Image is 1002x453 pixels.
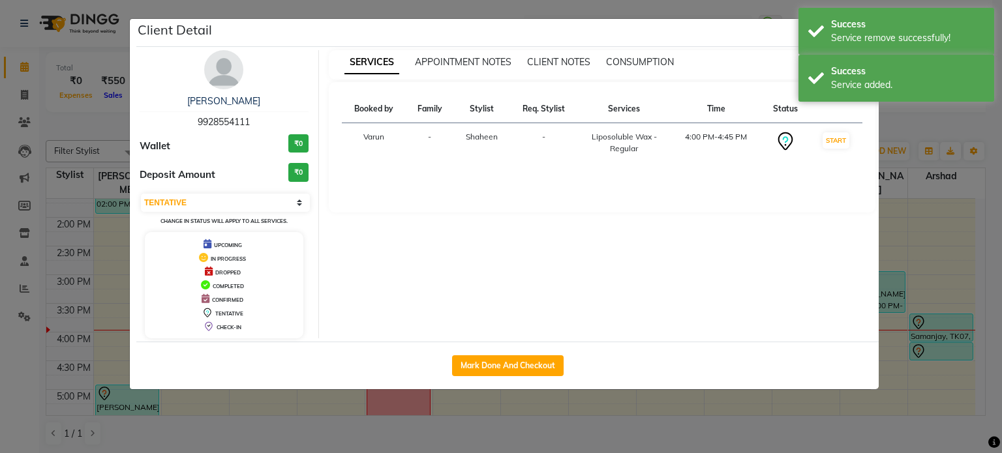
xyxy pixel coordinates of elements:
th: Req. Stylist [509,95,578,123]
th: Services [578,95,670,123]
th: Family [406,95,453,123]
div: Success [831,18,984,31]
span: Wallet [140,139,170,154]
button: START [823,132,849,149]
td: - [406,123,453,163]
div: Service added. [831,78,984,92]
span: COMPLETED [213,283,244,289]
span: CLIENT NOTES [527,56,590,68]
span: 9928554111 [198,116,250,128]
button: Mark Done And Checkout [452,355,564,376]
td: Varun [342,123,406,163]
span: DROPPED [215,269,241,276]
div: Liposoluble Wax - Regular [586,131,662,154]
span: IN PROGRESS [211,256,246,262]
span: CONSUMPTION [606,56,674,68]
small: Change in status will apply to all services. [160,218,288,224]
a: [PERSON_NAME] [187,95,260,107]
span: CHECK-IN [217,324,241,330]
th: Stylist [453,95,509,123]
div: Success [831,65,984,78]
span: CONFIRMED [212,297,243,303]
h5: Client Detail [138,20,212,40]
th: Time [671,95,762,123]
th: Status [762,95,810,123]
span: TENTATIVE [215,310,243,317]
span: APPOINTMENT NOTES [415,56,511,68]
span: UPCOMING [214,242,242,248]
span: SERVICES [344,51,399,74]
span: Shaheen [466,132,498,141]
td: 4:00 PM-4:45 PM [671,123,762,163]
th: Booked by [342,95,406,123]
img: avatar [204,50,243,89]
span: Deposit Amount [140,168,215,183]
h3: ₹0 [288,134,309,153]
h3: ₹0 [288,163,309,182]
div: Service remove successfully! [831,31,984,45]
td: - [509,123,578,163]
